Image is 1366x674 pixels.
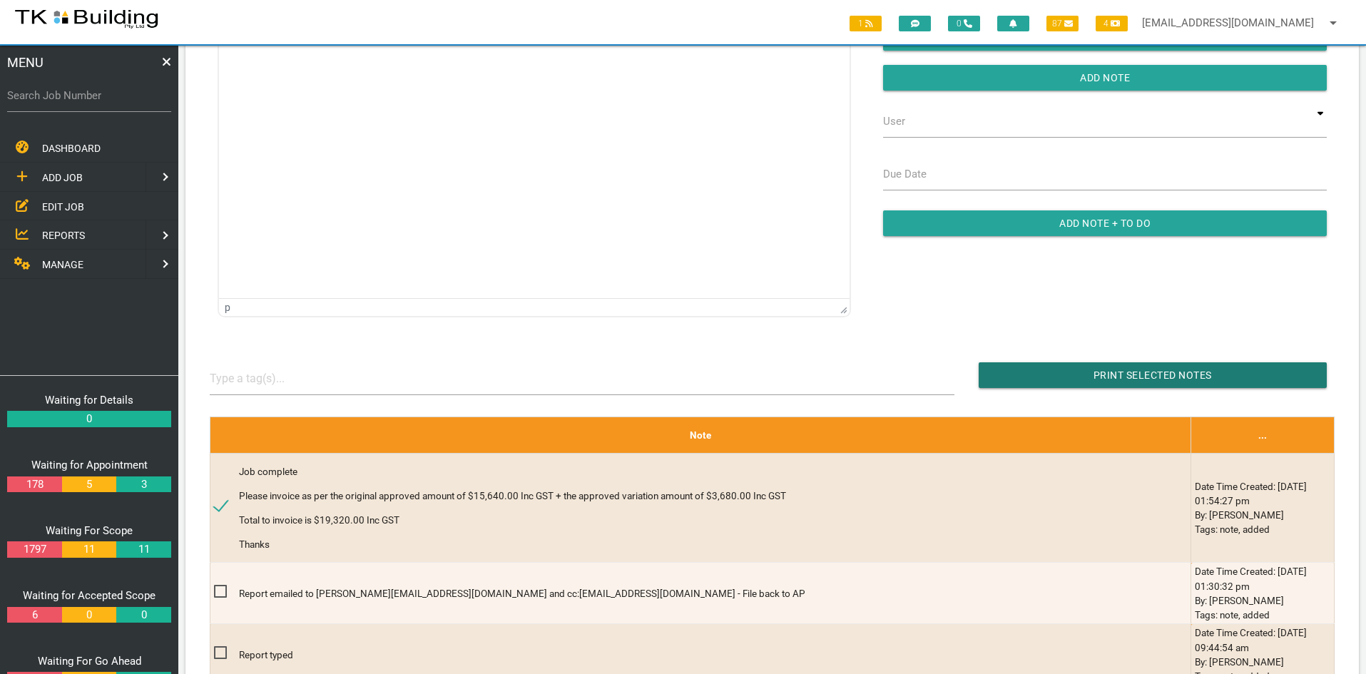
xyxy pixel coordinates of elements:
[883,166,927,183] label: Due Date
[239,586,1115,601] p: Report emailed to [PERSON_NAME][EMAIL_ADDRESS][DOMAIN_NAME] and cc:[EMAIL_ADDRESS][DOMAIN_NAME] -...
[7,541,61,558] a: 1797
[210,417,1191,453] th: Note
[239,464,1115,479] p: Job complete
[840,301,847,314] div: Press the Up and Down arrow keys to resize the editor.
[62,607,116,623] a: 0
[239,648,1115,662] p: Report typed
[14,7,159,30] img: s3file
[1046,16,1079,31] span: 87
[1191,453,1335,563] td: Date Time Created: [DATE] 01:54:27 pm By: [PERSON_NAME] Tags: note, added
[1096,16,1128,31] span: 4
[7,88,171,104] label: Search Job Number
[42,230,85,241] span: REPORTS
[883,210,1327,236] input: Add Note + To Do
[46,524,133,537] a: Waiting For Scope
[979,362,1327,388] input: Print Selected Notes
[239,513,1115,527] p: Total to invoice is $19,320.00 Inc GST
[45,394,133,407] a: Waiting for Details
[38,655,141,668] a: Waiting For Go Ahead
[1191,417,1335,453] th: ...
[7,411,171,427] a: 0
[7,607,61,623] a: 6
[42,200,84,212] span: EDIT JOB
[7,476,61,493] a: 178
[948,16,980,31] span: 0
[42,259,83,270] span: MANAGE
[116,607,170,623] a: 0
[1191,563,1335,624] td: Date Time Created: [DATE] 01:30:32 pm By: [PERSON_NAME] Tags: note, added
[23,589,156,602] a: Waiting for Accepted Scope
[225,302,230,313] div: p
[210,362,317,394] input: Type a tag(s)...
[850,16,882,31] span: 1
[116,541,170,558] a: 11
[62,541,116,558] a: 11
[883,65,1327,91] input: Add Note
[42,172,83,183] span: ADD JOB
[62,476,116,493] a: 5
[31,459,148,471] a: Waiting for Appointment
[239,489,1115,503] p: Please invoice as per the original approved amount of $15,640.00 Inc GST + the approved variation...
[116,476,170,493] a: 3
[239,537,1115,551] p: Thanks
[42,143,101,154] span: DASHBOARD
[7,53,44,72] span: MENU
